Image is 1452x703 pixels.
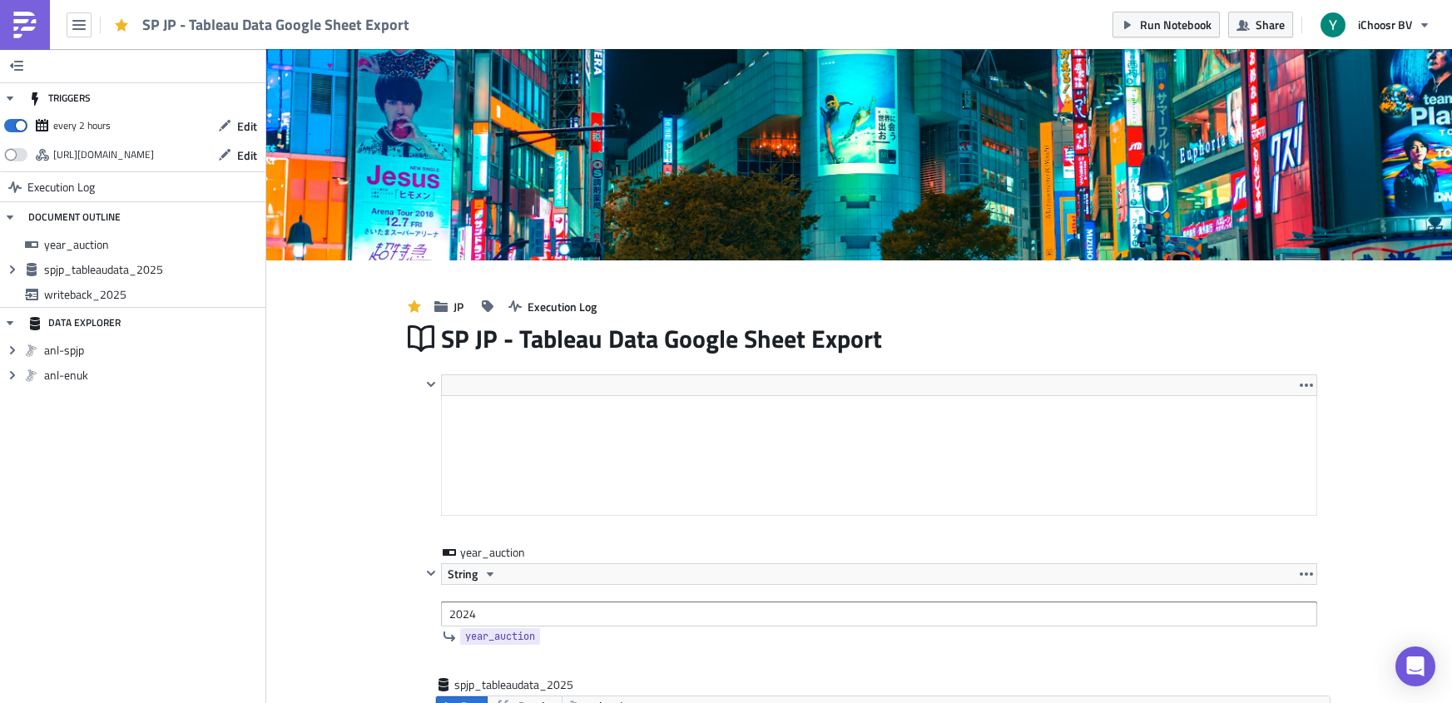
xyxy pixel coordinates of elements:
[27,172,95,202] span: Execution Log
[460,628,540,645] a: year_auction
[453,298,463,315] span: JP
[500,294,605,319] button: Execution Log
[528,298,597,315] span: Execution Log
[1228,12,1293,37] button: Share
[28,83,91,113] div: TRIGGERS
[441,323,884,354] span: SP JP - Tableau Data Google Sheet Export
[387,223,448,240] span: Cover Image
[28,308,121,338] div: DATA EXPLORER
[421,374,441,394] button: Hide content
[53,142,154,167] div: https://pushmetrics.io/api/v1/report/2joykq7LDq/webhook?token=7564ffef12b24f45aba74626216822b1
[44,368,261,383] span: anl-enuk
[421,563,441,583] button: Hide content
[210,142,265,168] button: Edit
[44,343,261,358] span: anl-spjp
[1319,11,1347,39] img: Avatar
[142,15,411,34] span: SP JP - Tableau Data Google Sheet Export
[454,676,575,693] span: spjp_tableaudata_2025
[44,237,261,252] span: year_auction
[12,12,38,38] img: PushMetrics
[44,287,261,302] span: writeback_2025
[237,117,257,135] span: Edit
[426,294,472,319] button: JP
[237,146,257,164] span: Edit
[28,202,121,232] div: DOCUMENT OUTLINE
[210,113,265,139] button: Edit
[442,396,1316,515] iframe: Rich Text Area
[44,262,261,277] span: spjp_tableaudata_2025
[1140,16,1212,33] span: Run Notebook
[465,628,535,645] span: year_auction
[1395,646,1435,686] div: Open Intercom Messenger
[1358,16,1412,33] span: iChoosr BV
[53,113,111,138] div: every 2 hours
[460,544,527,561] span: year_auction
[869,652,889,672] button: Add Block below
[266,49,1452,260] img: Cover Image
[1256,16,1285,33] span: Share
[1113,12,1220,37] button: Run Notebook
[448,564,478,584] span: String
[442,564,503,584] button: String
[1311,7,1440,43] button: iChoosr BV
[869,520,889,540] button: Add Block below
